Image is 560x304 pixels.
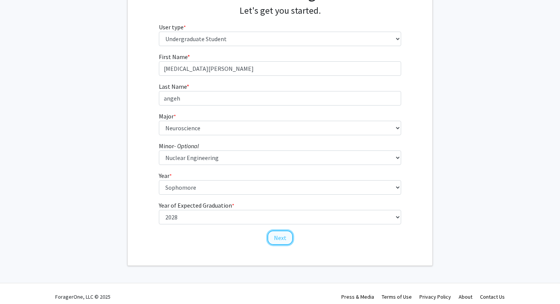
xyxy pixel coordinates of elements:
h4: Let's get you started. [159,5,402,16]
label: Year of Expected Graduation [159,201,234,210]
span: Last Name [159,83,187,90]
a: About [459,293,472,300]
a: Privacy Policy [419,293,451,300]
a: Contact Us [480,293,505,300]
label: Major [159,112,176,121]
iframe: Chat [6,270,32,298]
label: Year [159,171,172,180]
label: Minor [159,141,199,150]
button: Next [267,230,293,245]
span: First Name [159,53,187,61]
a: Terms of Use [382,293,412,300]
label: User type [159,22,186,32]
a: Press & Media [341,293,374,300]
i: - Optional [174,142,199,150]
